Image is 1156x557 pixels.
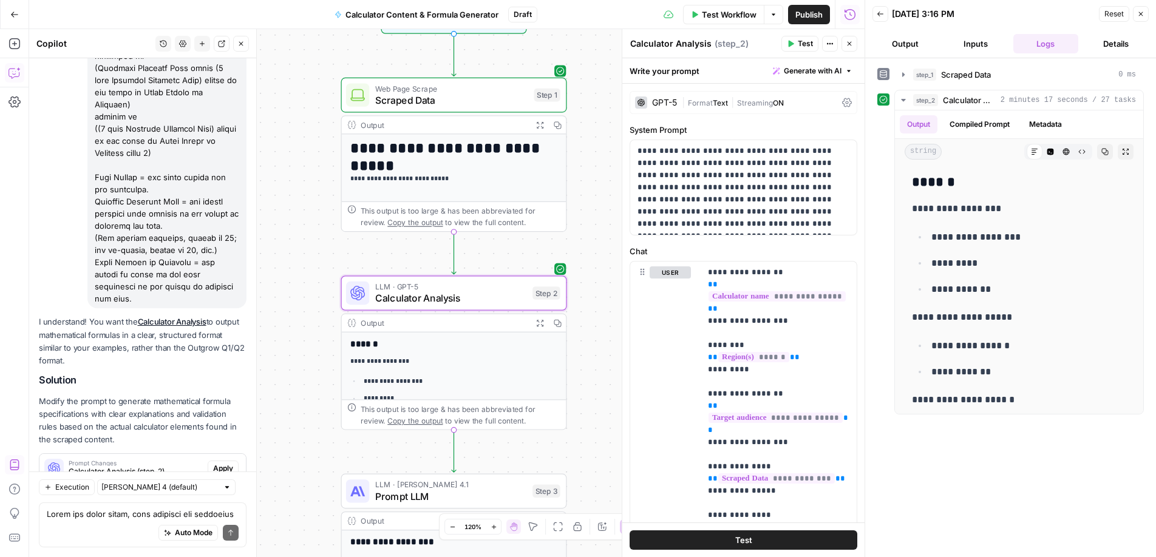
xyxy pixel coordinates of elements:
[387,218,443,226] span: Copy the output
[943,34,1008,53] button: Inputs
[375,281,527,292] span: LLM · GPT-5
[69,466,203,477] span: Calculator Analysis (step_2)
[375,291,527,305] span: Calculator Analysis
[1022,115,1069,133] button: Metadata
[55,482,89,493] span: Execution
[630,245,857,257] label: Chat
[650,266,691,278] button: user
[375,479,527,490] span: LLM · [PERSON_NAME] 4.1
[798,38,813,49] span: Test
[375,489,527,504] span: Prompt LLM
[361,119,527,130] div: Output
[464,522,481,532] span: 120%
[913,94,938,106] span: step_2
[942,115,1017,133] button: Compiled Prompt
[702,8,756,21] span: Test Workflow
[361,403,560,426] div: This output is too large & has been abbreviated for review. to view the full content.
[773,98,784,107] span: ON
[532,286,560,300] div: Step 2
[452,34,456,76] g: Edge from start to step_1
[39,316,246,367] p: I understand! You want the to output mathematical formulas in a clear, structured format similar ...
[737,98,773,107] span: Streaming
[158,525,218,541] button: Auto Mode
[895,65,1143,84] button: 0 ms
[101,481,218,493] input: Claude Sonnet 4 (default)
[138,317,206,326] a: Calculator Analysis
[345,8,498,21] span: Calculator Content & Formula Generator
[534,89,560,102] div: Step 1
[39,395,246,447] p: Modify the prompt to generate mathematical formula specifications with clear explanations and val...
[213,463,233,474] span: Apply
[69,460,203,466] span: Prompt Changes
[39,374,246,386] h2: Solution
[387,416,443,425] span: Copy the output
[514,9,532,20] span: Draft
[1001,95,1136,106] span: 2 minutes 17 seconds / 27 tasks
[327,5,506,24] button: Calculator Content & Formula Generator
[532,485,560,498] div: Step 3
[941,69,991,81] span: Scraped Data
[361,317,527,329] div: Output
[688,98,713,107] span: Format
[900,115,937,133] button: Output
[943,94,996,106] span: Calculator Analysis
[713,98,728,107] span: Text
[735,534,752,546] span: Test
[1083,34,1149,53] button: Details
[361,515,527,527] div: Output
[36,38,152,50] div: Copilot
[1099,6,1129,22] button: Reset
[1104,8,1124,19] span: Reset
[913,69,936,81] span: step_1
[795,8,823,21] span: Publish
[375,93,528,107] span: Scraped Data
[895,110,1143,414] div: 2 minutes 17 seconds / 27 tasks
[715,38,749,50] span: ( step_2 )
[375,83,528,94] span: Web Page Scrape
[781,36,818,52] button: Test
[452,430,456,473] g: Edge from step_2 to step_3
[630,530,857,550] button: Test
[784,66,841,76] span: Generate with AI
[1013,34,1079,53] button: Logs
[39,479,95,495] button: Execution
[208,461,239,476] button: Apply
[788,5,830,24] button: Publish
[175,527,212,538] span: Auto Mode
[768,63,857,79] button: Generate with AI
[652,98,677,107] div: GPT-5
[683,5,764,24] button: Test Workflow
[1118,69,1136,80] span: 0 ms
[895,90,1143,110] button: 2 minutes 17 seconds / 27 tasks
[682,96,688,108] span: |
[361,205,560,228] div: This output is too large & has been abbreviated for review. to view the full content.
[905,144,942,160] span: string
[622,58,865,83] div: Write your prompt
[630,124,857,136] label: System Prompt
[872,34,938,53] button: Output
[728,96,737,108] span: |
[452,232,456,274] g: Edge from step_1 to step_2
[630,38,712,50] textarea: Calculator Analysis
